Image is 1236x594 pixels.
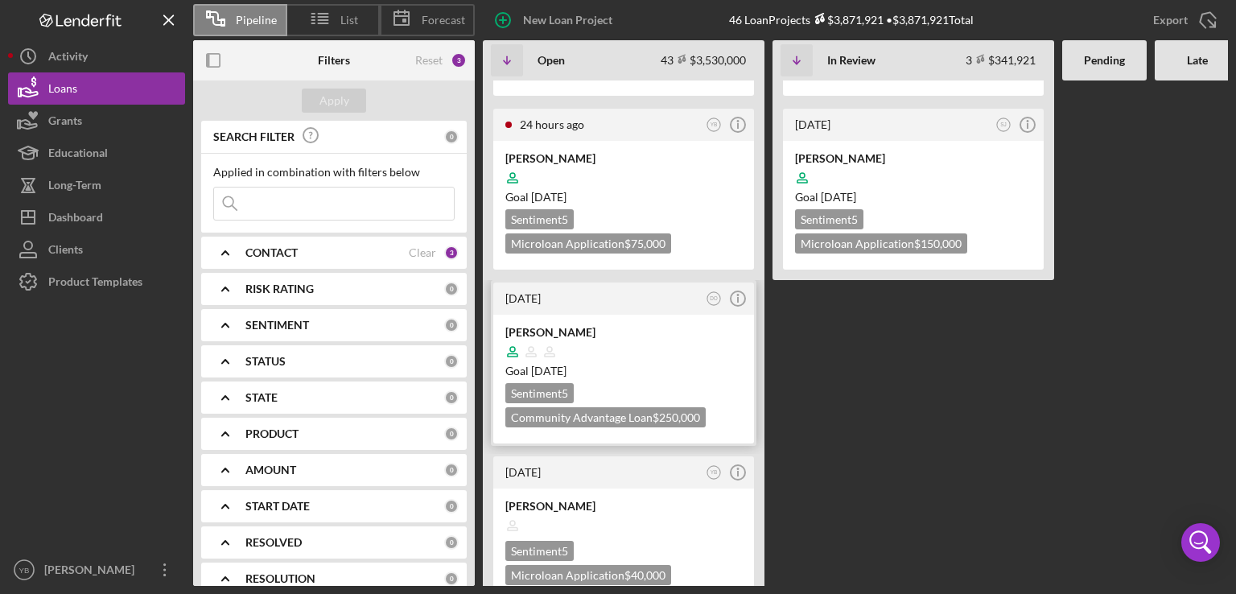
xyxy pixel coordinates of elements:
[993,114,1015,136] button: SJ
[444,318,459,332] div: 0
[505,465,541,479] time: 2025-08-19 14:36
[302,89,366,113] button: Apply
[318,54,350,67] b: Filters
[505,407,706,427] div: Community Advantage Loan $250,000
[505,565,671,585] div: Microloan Application $40,000
[444,463,459,477] div: 0
[1000,122,1007,127] text: SJ
[245,283,314,295] b: RISK RATING
[1153,4,1188,36] div: Export
[444,390,459,405] div: 0
[505,324,742,340] div: [PERSON_NAME]
[19,566,30,575] text: YB
[444,282,459,296] div: 0
[505,190,566,204] span: Goal
[444,499,459,514] div: 0
[340,14,358,27] span: List
[795,209,863,229] div: Sentiment 5
[505,209,574,229] div: Sentiment 5
[523,4,612,36] div: New Loan Project
[245,391,278,404] b: STATE
[245,464,296,476] b: AMOUNT
[245,355,286,368] b: STATUS
[48,72,77,109] div: Loans
[245,427,299,440] b: PRODUCT
[245,572,315,585] b: RESOLUTION
[531,190,566,204] time: 10/18/2025
[1084,54,1125,67] b: Pending
[40,554,145,590] div: [PERSON_NAME]
[48,233,83,270] div: Clients
[444,245,459,260] div: 3
[213,166,455,179] div: Applied in combination with filters below
[703,114,725,136] button: YB
[444,427,459,441] div: 0
[444,535,459,550] div: 0
[319,89,349,113] div: Apply
[781,106,1046,272] a: [DATE]SJ[PERSON_NAME]Goal [DATE]Sentiment5Microloan Application$150,000
[711,122,718,127] text: YB
[444,571,459,586] div: 0
[505,151,742,167] div: [PERSON_NAME]
[48,137,108,173] div: Educational
[1137,4,1228,36] button: Export
[505,541,574,561] div: Sentiment 5
[8,554,185,586] button: YB[PERSON_NAME]
[245,319,309,332] b: SENTIMENT
[710,295,718,301] text: DO
[48,169,101,205] div: Long-Term
[245,500,310,513] b: START DATE
[8,169,185,201] button: Long-Term
[1181,523,1220,562] div: Open Intercom Messenger
[483,4,628,36] button: New Loan Project
[810,13,884,27] div: $3,871,921
[8,40,185,72] button: Activity
[48,201,103,237] div: Dashboard
[245,536,302,549] b: RESOLVED
[8,105,185,137] button: Grants
[827,54,875,67] b: In Review
[1187,54,1208,67] b: Late
[8,137,185,169] button: Educational
[505,364,566,377] span: Goal
[48,40,88,76] div: Activity
[8,266,185,298] button: Product Templates
[821,190,856,204] time: 05/03/2025
[531,364,566,377] time: 10/01/2025
[422,14,465,27] span: Forecast
[213,130,295,143] b: SEARCH FILTER
[245,246,298,259] b: CONTACT
[795,190,856,204] span: Goal
[415,54,443,67] div: Reset
[8,233,185,266] button: Clients
[538,54,565,67] b: Open
[703,288,725,310] button: DO
[505,498,742,514] div: [PERSON_NAME]
[48,266,142,302] div: Product Templates
[409,246,436,259] div: Clear
[505,233,671,254] div: Microloan Application $75,000
[795,151,1032,167] div: [PERSON_NAME]
[491,106,756,272] a: 24 hours agoYB[PERSON_NAME]Goal [DATE]Sentiment5Microloan Application$75,000
[795,118,830,131] time: 2025-03-14 16:18
[505,291,541,305] time: 2025-08-19 16:42
[236,14,277,27] span: Pipeline
[520,118,584,131] time: 2025-08-19 22:47
[491,280,756,446] a: [DATE]DO[PERSON_NAME]Goal [DATE]Sentiment5Community Advantage Loan$250,000
[795,233,967,254] div: Microloan Application $150,000
[661,53,746,67] div: 43 $3,530,000
[505,383,574,403] div: Sentiment 5
[8,201,185,233] button: Dashboard
[8,72,185,105] button: Loans
[703,462,725,484] button: YB
[711,469,718,475] text: YB
[451,52,467,68] div: 3
[729,13,974,27] div: 46 Loan Projects • $3,871,921 Total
